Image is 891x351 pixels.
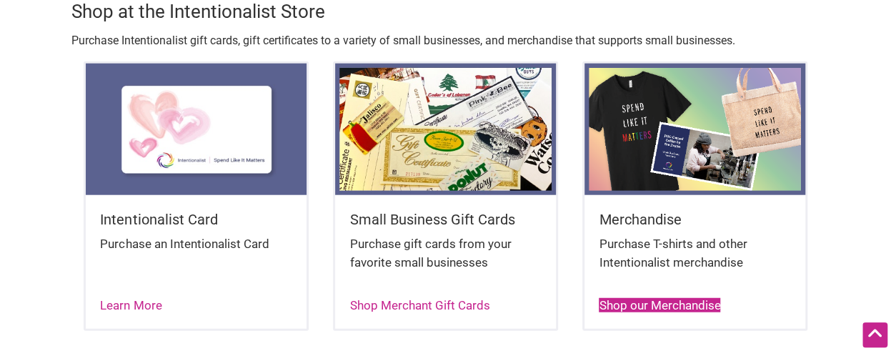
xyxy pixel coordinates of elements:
h5: Intentionalist Card [100,209,292,229]
div: Purchase T-shirts and other Intentionalist merchandise [599,235,790,286]
div: Purchase an Intentionalist Card [100,235,292,268]
h5: Small Business Gift Cards [349,209,541,229]
a: Shop our Merchandise [599,298,720,312]
img: Gift Card - Support local small businesses [86,64,306,196]
p: Purchase Intentionalist gift cards, gift certificates to a variety of small businesses, and merch... [71,31,820,50]
img: Discounts in Downtown Seattle [335,64,555,196]
a: Shop Merchant Gift Cards [349,298,489,312]
div: Scroll Back to Top [862,322,887,347]
a: Learn More [100,298,161,312]
img: Intentionalist products - Support local small businesses [584,64,805,196]
h5: Merchandise [599,209,790,229]
div: Purchase gift cards from your favorite small businesses [349,235,541,286]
